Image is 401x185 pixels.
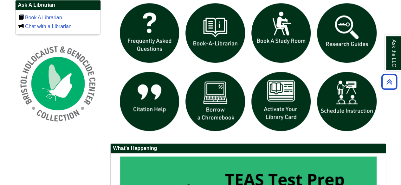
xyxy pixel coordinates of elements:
img: For faculty. Schedule Library Instruction icon links to form. [314,69,380,134]
h2: What's Happening [111,144,386,153]
img: Borrow a chromebook icon links to the borrow a chromebook web page [182,69,248,134]
h2: Ask A Librarian [16,0,100,10]
a: Chat with a Librarian [25,24,72,29]
a: Book A Librarian [25,15,62,20]
a: Back to Top [379,77,399,86]
img: activate Library Card icon links to form to activate student ID into library card [248,69,314,134]
img: Holocaust and Genocide Collection [15,41,101,126]
img: citation help icon links to citation help guide page [117,69,183,134]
